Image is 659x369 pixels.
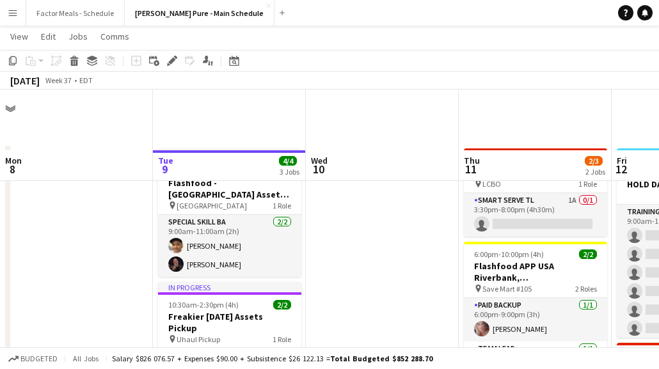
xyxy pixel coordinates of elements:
[464,298,607,342] app-card-role: Paid Backup1/16:00pm-9:00pm (3h)[PERSON_NAME]
[158,177,301,200] h3: Flashfood - [GEOGRAPHIC_DATA] Asset Hold
[311,155,328,166] span: Wed
[482,284,532,294] span: Save Mart #105
[177,201,247,210] span: [GEOGRAPHIC_DATA]
[464,260,607,283] h3: Flashfood APP USA Riverbank, [GEOGRAPHIC_DATA]
[42,75,74,85] span: Week 37
[158,282,301,292] div: In progress
[279,156,297,166] span: 4/4
[158,311,301,334] h3: Freakier [DATE] Assets Pickup
[100,31,129,42] span: Comms
[158,155,173,166] span: Tue
[10,74,40,87] div: [DATE]
[112,354,433,363] div: Salary $826 076.57 + Expenses $90.00 + Subsistence $26 122.13 =
[273,334,291,344] span: 1 Role
[3,162,22,177] span: 8
[168,300,239,310] span: 10:30am-2:30pm (4h)
[5,155,22,166] span: Mon
[617,155,627,166] span: Fri
[125,1,274,26] button: [PERSON_NAME] Pure - Main Schedule
[273,201,291,210] span: 1 Role
[158,148,301,159] div: In progress
[578,179,597,189] span: 1 Role
[95,28,134,45] a: Comms
[309,162,328,177] span: 10
[474,249,544,259] span: 6:00pm-10:00pm (4h)
[579,249,597,259] span: 2/2
[79,75,93,85] div: EDT
[36,28,61,45] a: Edit
[464,155,480,166] span: Thu
[585,156,603,166] span: 2/3
[158,215,301,277] app-card-role: Special Skill BA2/29:00am-11:00am (2h)[PERSON_NAME][PERSON_NAME]
[177,334,220,344] span: Uhaul Pickup
[70,354,101,363] span: All jobs
[20,354,58,363] span: Budgeted
[273,300,291,310] span: 2/2
[482,179,501,189] span: LCBO
[585,167,605,177] div: 2 Jobs
[464,148,607,237] app-job-card: 3:30pm-8:00pm (4h30m)0/1Bacardi (Bramalea Rd) LCBO1 RoleSmart Serve TL1A0/13:30pm-8:00pm (4h30m)
[6,352,60,366] button: Budgeted
[575,284,597,294] span: 2 Roles
[158,148,301,277] app-job-card: In progress9:00am-11:00am (2h)2/2Flashfood - [GEOGRAPHIC_DATA] Asset Hold [GEOGRAPHIC_DATA]1 Role...
[5,28,33,45] a: View
[68,31,88,42] span: Jobs
[10,31,28,42] span: View
[156,162,173,177] span: 9
[63,28,93,45] a: Jobs
[330,354,433,363] span: Total Budgeted $852 288.70
[615,162,627,177] span: 12
[464,193,607,237] app-card-role: Smart Serve TL1A0/13:30pm-8:00pm (4h30m)
[280,167,299,177] div: 3 Jobs
[41,31,56,42] span: Edit
[462,162,480,177] span: 11
[26,1,125,26] button: Factor Meals - Schedule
